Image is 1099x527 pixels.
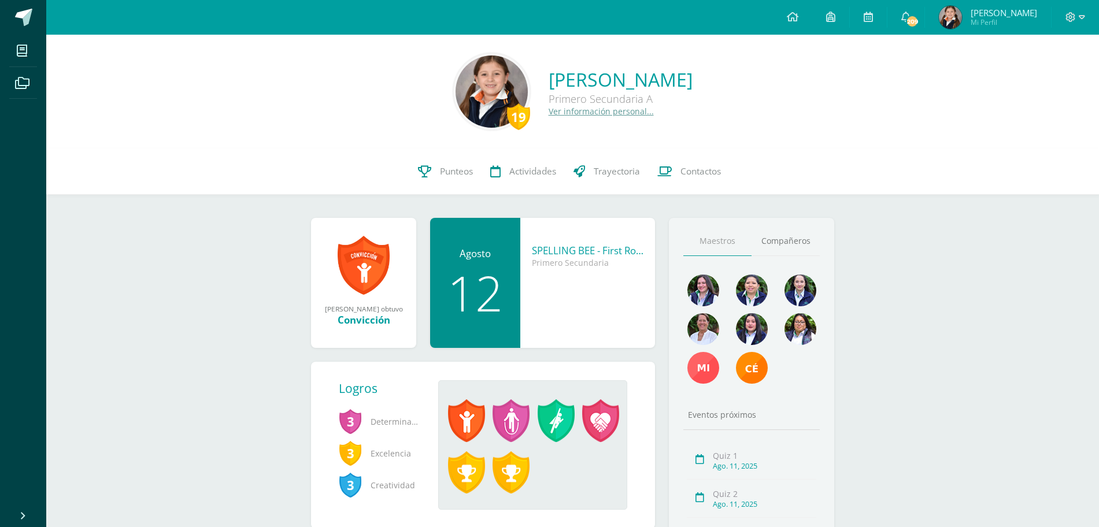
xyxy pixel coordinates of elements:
span: 3 [339,440,362,466]
div: Ago. 11, 2025 [713,461,816,471]
div: Quiz 1 [713,450,816,461]
span: Creatividad [339,469,420,501]
img: 53e1125b3f6c1ebbb1483203c6a9f1e4.png [687,313,719,345]
a: Trayectoria [565,149,649,195]
img: 9fe7580334846c559dff5945f0b8902e.png [736,352,768,384]
a: Punteos [409,149,482,195]
div: Quiz 2 [713,488,816,499]
div: Primero Secundaria [532,257,643,268]
div: SPELLING BEE - First Round [532,244,643,257]
a: Ver información personal... [549,106,654,117]
img: e4592216d3fc84dab095ec77361778a2.png [687,352,719,384]
div: Convicción [323,313,405,326]
div: 12 [442,269,509,317]
a: Actividades [482,149,565,195]
span: 3 [339,472,362,498]
span: Determinación [339,406,420,437]
a: Contactos [649,149,730,195]
img: 8b4d07f21f165275c0bb039a1ab75be6.png [687,274,719,306]
span: Punteos [440,165,473,177]
img: f9c4b7d77c5e1bd20d7484783103f9b1.png [736,313,768,345]
span: [PERSON_NAME] [971,7,1037,18]
a: [PERSON_NAME] [549,67,693,92]
img: eba179e580ae4ae27af4f21db9820e60.png [939,6,962,29]
div: Eventos próximos [683,409,820,420]
span: Contactos [680,165,721,177]
span: 209 [906,15,919,28]
span: Actividades [509,165,556,177]
img: d7b58b3ee24904eb3feedff3d7c47cbf.png [736,274,768,306]
span: Mi Perfil [971,17,1037,27]
div: Ago. 11, 2025 [713,499,816,509]
img: 7052225f9b8468bfa6811723bfd0aac5.png [785,313,816,345]
div: [PERSON_NAME] obtuvo [323,304,405,313]
a: Maestros [683,227,752,256]
img: 6d716ed32914e44cffdf5cd8792447a4.png [456,55,528,128]
a: Compañeros [752,227,820,256]
div: Agosto [442,247,509,260]
div: Logros [339,380,429,396]
span: Trayectoria [594,165,640,177]
div: Primero Secundaria A [549,92,693,106]
img: 7c64f4cdc1fa2a2a08272f32eb53ba45.png [785,274,816,306]
div: 19 [507,103,530,130]
span: 3 [339,408,362,435]
span: Excelencia [339,437,420,469]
